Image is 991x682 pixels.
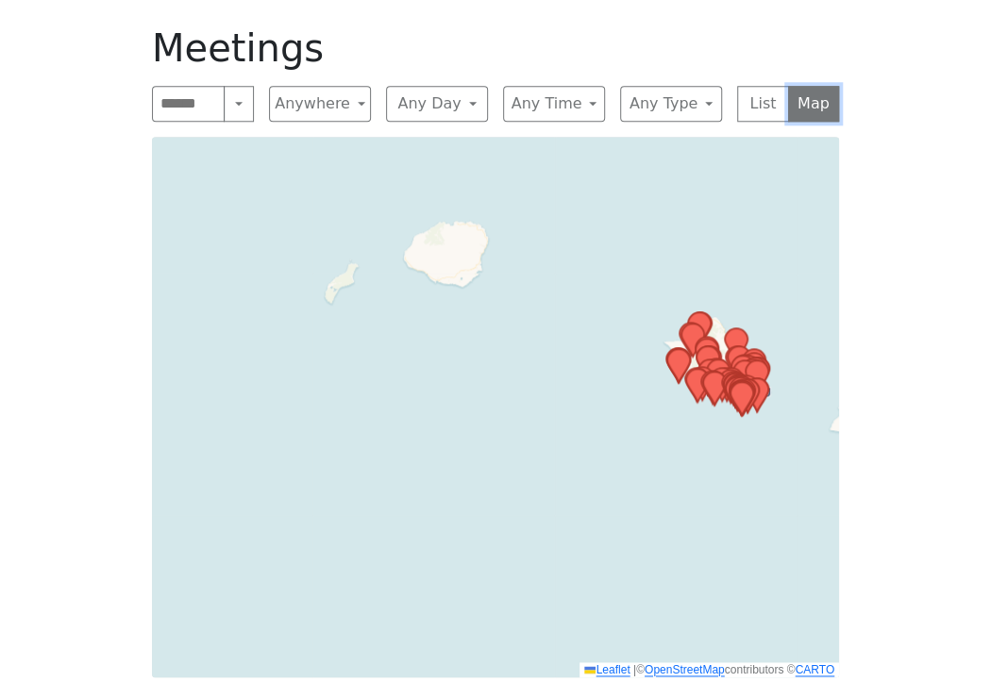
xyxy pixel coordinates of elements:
a: OpenStreetMap [645,663,725,676]
button: Anywhere [269,86,371,122]
button: List [737,86,789,122]
button: Search [224,86,254,122]
button: Map [788,86,840,122]
input: Search [152,86,225,122]
button: Any Time [503,86,605,122]
button: Any Type [620,86,722,122]
button: Any Day [386,86,488,122]
a: CARTO [795,663,834,676]
a: Leaflet [584,663,630,676]
div: © contributors © [579,662,839,678]
span: | [633,663,636,676]
h1: Meetings [152,25,839,71]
